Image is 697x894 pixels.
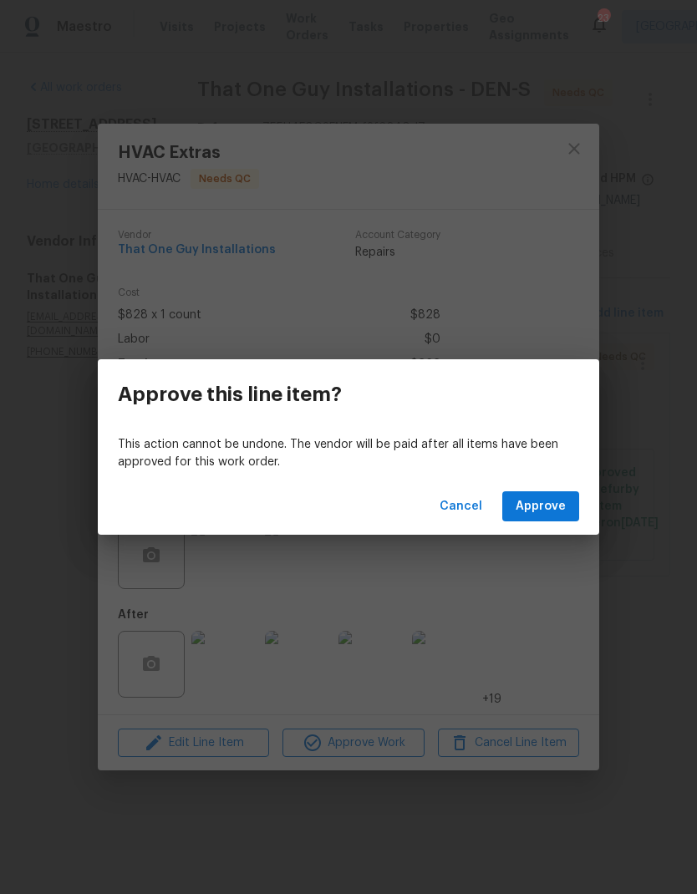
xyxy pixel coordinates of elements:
h3: Approve this line item? [118,383,342,406]
span: Approve [516,496,566,517]
p: This action cannot be undone. The vendor will be paid after all items have been approved for this... [118,436,579,471]
button: Approve [502,491,579,522]
span: Cancel [440,496,482,517]
button: Cancel [433,491,489,522]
